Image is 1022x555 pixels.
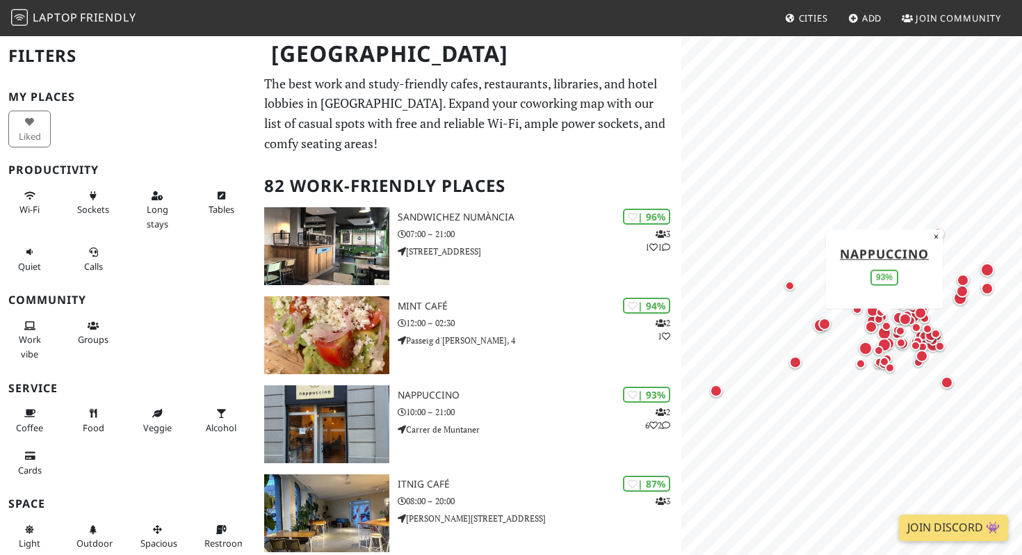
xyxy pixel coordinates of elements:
[8,518,51,555] button: Light
[19,203,40,216] span: Stable Wi-Fi
[18,260,41,273] span: Quiet
[398,478,681,490] h3: Itnig Café
[11,9,28,26] img: LaptopFriendly
[264,296,389,374] img: Mint Café
[896,310,914,328] div: Map marker
[8,497,248,510] h3: Space
[856,339,875,358] div: Map marker
[919,321,936,337] div: Map marker
[8,35,248,77] h2: Filters
[909,333,926,350] div: Map marker
[893,335,911,353] div: Map marker
[870,269,898,285] div: 93%
[811,316,830,335] div: Map marker
[925,332,941,349] div: Map marker
[927,325,944,342] div: Map marker
[908,319,925,336] div: Map marker
[8,444,51,481] button: Cards
[72,518,115,555] button: Outdoor
[260,35,679,73] h1: [GEOGRAPHIC_DATA]
[18,464,42,476] span: Credit cards
[8,241,51,277] button: Quiet
[398,316,681,330] p: 12:00 – 02:30
[264,385,389,463] img: Nappuccino
[398,300,681,312] h3: Mint Café
[398,211,681,223] h3: SandwiChez Numància
[256,385,682,463] a: Nappuccino | 93% 262 Nappuccino 10:00 – 21:00 Carrer de Muntaner
[953,282,971,300] div: Map marker
[72,241,115,277] button: Calls
[256,207,682,285] a: SandwiChez Numància | 96% 311 SandwiChez Numància 07:00 – 21:00 [STREET_ADDRESS]
[871,354,888,371] div: Map marker
[398,389,681,401] h3: Nappuccino
[398,405,681,419] p: 10:00 – 21:00
[77,203,109,216] span: Power sockets
[916,12,1001,24] span: Join Community
[78,333,108,346] span: Group tables
[398,245,681,258] p: [STREET_ADDRESS]
[849,301,866,318] div: Map marker
[136,518,179,555] button: Spacious
[136,184,179,235] button: Long stays
[264,74,674,154] p: The best work and study-friendly cafes, restaurants, libraries, and hotel lobbies in [GEOGRAPHIC_...
[899,515,1008,541] a: Join Discord 👾
[877,354,893,371] div: Map marker
[870,355,886,372] div: Map marker
[873,304,889,321] div: Map marker
[84,260,103,273] span: Video/audio calls
[954,271,972,289] div: Map marker
[656,494,670,508] p: 3
[875,356,892,373] div: Map marker
[786,353,804,371] div: Map marker
[911,304,930,322] div: Map marker
[799,12,828,24] span: Cities
[878,318,895,335] div: Map marker
[875,323,894,343] div: Map marker
[256,296,682,374] a: Mint Café | 94% 21 Mint Café 12:00 – 02:30 Passeig d'[PERSON_NAME], 4
[623,476,670,492] div: | 87%
[8,90,248,104] h3: My Places
[200,518,243,555] button: Restroom
[978,280,996,298] div: Map marker
[200,184,243,221] button: Tables
[8,402,51,439] button: Coffee
[136,402,179,439] button: Veggie
[8,382,248,395] h3: Service
[922,326,940,344] div: Map marker
[892,323,909,339] div: Map marker
[11,6,136,31] a: LaptopFriendly LaptopFriendly
[707,382,725,400] div: Map marker
[204,537,245,549] span: Restroom
[8,293,248,307] h3: Community
[978,260,997,280] div: Map marker
[76,537,113,549] span: Outdoor area
[398,334,681,347] p: Passeig d'[PERSON_NAME], 4
[840,245,929,262] a: Nappuccino
[870,311,887,328] div: Map marker
[938,373,956,392] div: Map marker
[72,402,115,439] button: Food
[932,338,948,355] div: Map marker
[16,421,43,434] span: Coffee
[913,347,931,365] div: Map marker
[72,184,115,221] button: Sockets
[907,337,924,354] div: Map marker
[930,229,943,244] button: Close popup
[862,12,882,24] span: Add
[83,421,104,434] span: Food
[72,314,115,351] button: Groups
[19,537,40,549] span: Natural light
[645,405,670,432] p: 2 6 2
[870,342,887,359] div: Map marker
[623,209,670,225] div: | 96%
[875,335,894,355] div: Map marker
[8,163,248,177] h3: Productivity
[843,6,888,31] a: Add
[781,277,798,294] div: Map marker
[862,318,880,336] div: Map marker
[147,203,168,230] span: Long stays
[398,512,681,525] p: [PERSON_NAME][STREET_ADDRESS]
[910,354,927,371] div: Map marker
[264,165,674,207] h2: 82 Work-Friendly Places
[398,494,681,508] p: 08:00 – 20:00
